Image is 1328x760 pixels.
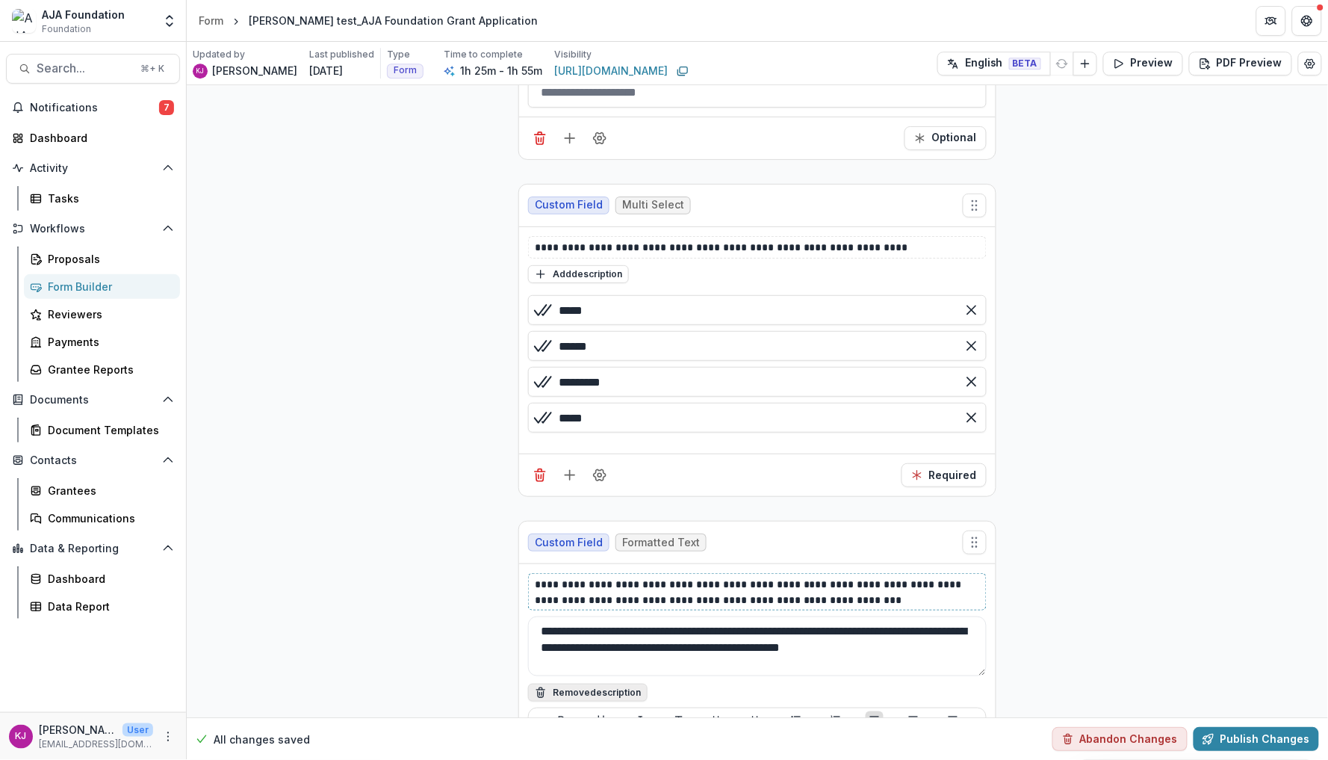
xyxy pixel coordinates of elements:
[309,63,343,78] p: [DATE]
[48,279,168,294] div: Form Builder
[6,448,180,472] button: Open Contacts
[48,483,168,498] div: Grantees
[159,6,180,36] button: Open entity switcher
[1189,52,1292,75] button: PDF Preview
[39,738,153,751] p: [EMAIL_ADDRESS][DOMAIN_NAME]
[592,711,610,729] button: Underline
[48,251,168,267] div: Proposals
[122,723,153,737] p: User
[528,463,552,487] button: Delete field
[24,357,180,382] a: Grantee Reports
[960,298,984,322] button: Remove option
[553,711,571,729] button: Bold
[48,422,168,438] div: Document Templates
[787,711,805,729] button: Bullet List
[30,102,159,114] span: Notifications
[866,711,884,729] button: Align Left
[6,126,180,150] a: Dashboard
[193,48,245,61] p: Updated by
[6,54,180,84] button: Search...
[631,711,649,729] button: Italicize
[212,63,297,78] p: [PERSON_NAME]
[622,537,700,549] span: Formatted Text
[1298,52,1322,75] button: Edit Form Settings
[1194,727,1319,751] button: Publish Changes
[960,334,984,358] button: Remove option
[30,223,156,235] span: Workflows
[1073,52,1097,75] button: Add Language
[554,48,592,61] p: Visibility
[554,63,668,78] a: [URL][DOMAIN_NAME]
[460,63,542,78] p: 1h 25m - 1h 55m
[37,61,131,75] span: Search...
[42,7,125,22] div: AJA Foundation
[558,126,582,150] button: Add field
[535,199,603,211] span: Custom Field
[937,52,1051,75] button: English BETA
[193,10,544,31] nav: breadcrumb
[48,510,168,526] div: Communications
[24,274,180,299] a: Form Builder
[24,478,180,503] a: Grantees
[30,543,156,555] span: Data & Reporting
[48,599,168,614] div: Data Report
[48,334,168,350] div: Payments
[199,13,223,28] div: Form
[905,711,922,729] button: Align Center
[944,711,962,729] button: Align Right
[24,186,180,211] a: Tasks
[748,711,766,729] button: Heading 2
[6,156,180,180] button: Open Activity
[1256,6,1286,36] button: Partners
[48,571,168,587] div: Dashboard
[39,722,117,738] p: [PERSON_NAME]
[193,10,229,31] a: Form
[963,194,987,217] button: Move field
[1292,6,1322,36] button: Get Help
[24,330,180,354] a: Payments
[30,162,156,175] span: Activity
[444,48,523,61] p: Time to complete
[827,711,845,729] button: Ordered List
[528,126,552,150] button: Delete field
[674,62,692,80] button: Copy link
[42,22,91,36] span: Foundation
[588,463,612,487] button: Field Settings
[196,68,205,74] div: Karen Jarrett
[24,418,180,442] a: Document Templates
[528,265,629,283] button: Adddescription
[394,65,417,75] span: Form
[1103,52,1183,75] button: Preview
[6,96,180,120] button: Notifications7
[6,537,180,560] button: Open Data & Reporting
[535,537,603,549] span: Custom Field
[24,302,180,327] a: Reviewers
[6,217,180,241] button: Open Workflows
[24,506,180,531] a: Communications
[1050,52,1074,75] button: Refresh Translation
[963,531,987,554] button: Move field
[24,566,180,591] a: Dashboard
[622,199,684,211] span: Multi Select
[24,594,180,619] a: Data Report
[6,388,180,412] button: Open Documents
[159,728,177,746] button: More
[710,711,727,729] button: Heading 1
[905,126,987,150] button: Required
[558,463,582,487] button: Add field
[960,370,984,394] button: Remove option
[902,463,987,487] button: Required
[588,126,612,150] button: Field Settings
[12,9,36,33] img: AJA Foundation
[16,732,27,741] div: Karen Jarrett
[48,306,168,322] div: Reviewers
[670,711,688,729] button: Strike
[30,394,156,407] span: Documents
[249,13,538,28] div: [PERSON_NAME] test_AJA Foundation Grant Application
[24,247,180,271] a: Proposals
[48,362,168,377] div: Grantee Reports
[137,61,167,77] div: ⌘ + K
[30,454,156,467] span: Contacts
[30,130,168,146] div: Dashboard
[159,100,174,115] span: 7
